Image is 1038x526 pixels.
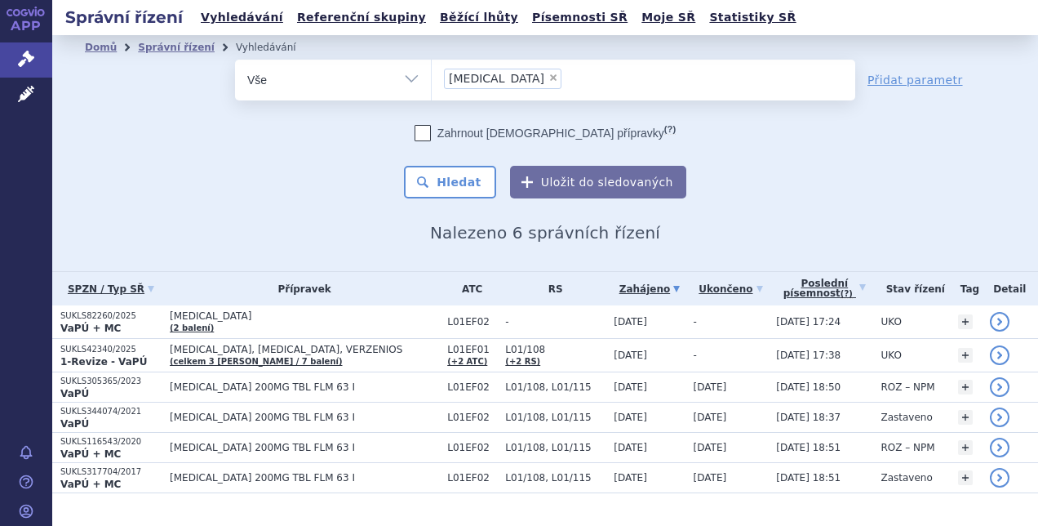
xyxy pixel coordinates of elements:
span: L01EF02 [447,472,497,484]
span: L01/108, L01/115 [505,442,605,453]
li: Vyhledávání [236,35,317,60]
p: SUKLS344074/2021 [60,406,162,417]
a: Zahájeno [614,278,685,301]
a: Referenční skupiny [292,7,431,29]
abbr: (?) [664,124,676,135]
th: Tag [950,272,981,305]
label: Zahrnout [DEMOGRAPHIC_DATA] přípravky [415,125,676,141]
span: - [694,350,697,361]
span: [MEDICAL_DATA] [170,310,439,322]
a: + [958,440,973,455]
a: + [958,314,973,329]
span: [DATE] [614,442,647,453]
span: L01/108, L01/115 [505,381,605,393]
span: ROZ – NPM [881,381,934,393]
span: [DATE] [694,412,727,423]
span: L01/108 [505,344,605,355]
span: UKO [881,316,901,328]
strong: VaPÚ [60,388,89,399]
span: Zastaveno [881,412,932,423]
a: + [958,380,973,394]
span: [DATE] [614,350,647,361]
strong: VaPÚ + MC [60,323,121,334]
a: Přidat parametr [867,72,963,88]
span: [MEDICAL_DATA], [MEDICAL_DATA], VERZENIOS [170,344,439,355]
a: (celkem 3 [PERSON_NAME] / 7 balení) [170,357,342,366]
span: [DATE] [694,381,727,393]
span: [MEDICAL_DATA] 200MG TBL FLM 63 I [170,412,439,423]
p: SUKLS116543/2020 [60,436,162,448]
span: [DATE] [614,381,647,393]
span: [DATE] [614,412,647,423]
a: Písemnosti SŘ [527,7,632,29]
strong: VaPÚ [60,418,89,430]
span: [DATE] [694,442,727,453]
span: [DATE] [614,316,647,328]
span: [MEDICAL_DATA] 200MG TBL FLM 63 I [170,381,439,393]
span: [DATE] [614,472,647,484]
p: SUKLS42340/2025 [60,344,162,355]
a: Poslednípísemnost(?) [776,272,872,305]
th: Detail [982,272,1038,305]
span: [DATE] [694,472,727,484]
a: Vyhledávání [196,7,288,29]
th: RS [497,272,605,305]
strong: VaPÚ + MC [60,479,121,490]
span: Nalezeno 6 správních řízení [430,223,660,243]
a: (+2 ATC) [447,357,487,366]
span: [DATE] 18:51 [776,472,841,484]
a: + [958,410,973,425]
a: Domů [85,42,117,53]
a: detail [990,377,1009,397]
a: + [958,470,973,485]
span: L01EF02 [447,316,497,328]
span: [DATE] 17:38 [776,350,841,361]
span: L01/108, L01/115 [505,412,605,423]
a: Správní řízení [138,42,215,53]
strong: 1-Revize - VaPÚ [60,356,147,368]
span: L01EF01 [447,344,497,355]
a: Moje SŘ [637,7,700,29]
span: L01/108, L01/115 [505,472,605,484]
button: Uložit do sledovaných [510,166,686,198]
span: L01EF02 [447,412,497,423]
a: detail [990,468,1009,488]
a: + [958,348,973,363]
a: detail [990,438,1009,457]
p: SUKLS82260/2025 [60,310,162,322]
span: [MEDICAL_DATA] [449,73,544,84]
a: detail [990,408,1009,427]
span: ROZ – NPM [881,442,934,453]
span: [DATE] 18:37 [776,412,841,423]
p: SUKLS317704/2017 [60,466,162,478]
a: Statistiky SŘ [704,7,801,29]
span: × [548,73,558,82]
a: Běžící lhůty [435,7,523,29]
span: [DATE] 18:50 [776,381,841,393]
th: ATC [439,272,497,305]
a: (+2 RS) [505,357,540,366]
span: - [694,316,697,328]
button: Hledat [404,166,496,198]
strong: VaPÚ + MC [60,448,121,460]
a: (2 balení) [170,323,214,332]
span: L01EF02 [447,381,497,393]
span: Zastaveno [881,472,932,484]
span: - [505,316,605,328]
a: SPZN / Typ SŘ [60,278,162,301]
h2: Správní řízení [52,6,196,29]
th: Stav řízení [872,272,950,305]
span: UKO [881,350,901,361]
a: detail [990,345,1009,365]
span: [DATE] 18:51 [776,442,841,453]
a: detail [990,312,1009,332]
th: Přípravek [162,272,439,305]
span: L01EF02 [447,442,497,453]
span: [DATE] 17:24 [776,316,841,328]
abbr: (?) [841,289,853,299]
input: [MEDICAL_DATA] [566,68,575,88]
span: [MEDICAL_DATA] 200MG TBL FLM 63 I [170,442,439,453]
span: [MEDICAL_DATA] 200MG TBL FLM 63 I [170,472,439,484]
a: Ukončeno [694,278,769,301]
p: SUKLS305365/2023 [60,376,162,387]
